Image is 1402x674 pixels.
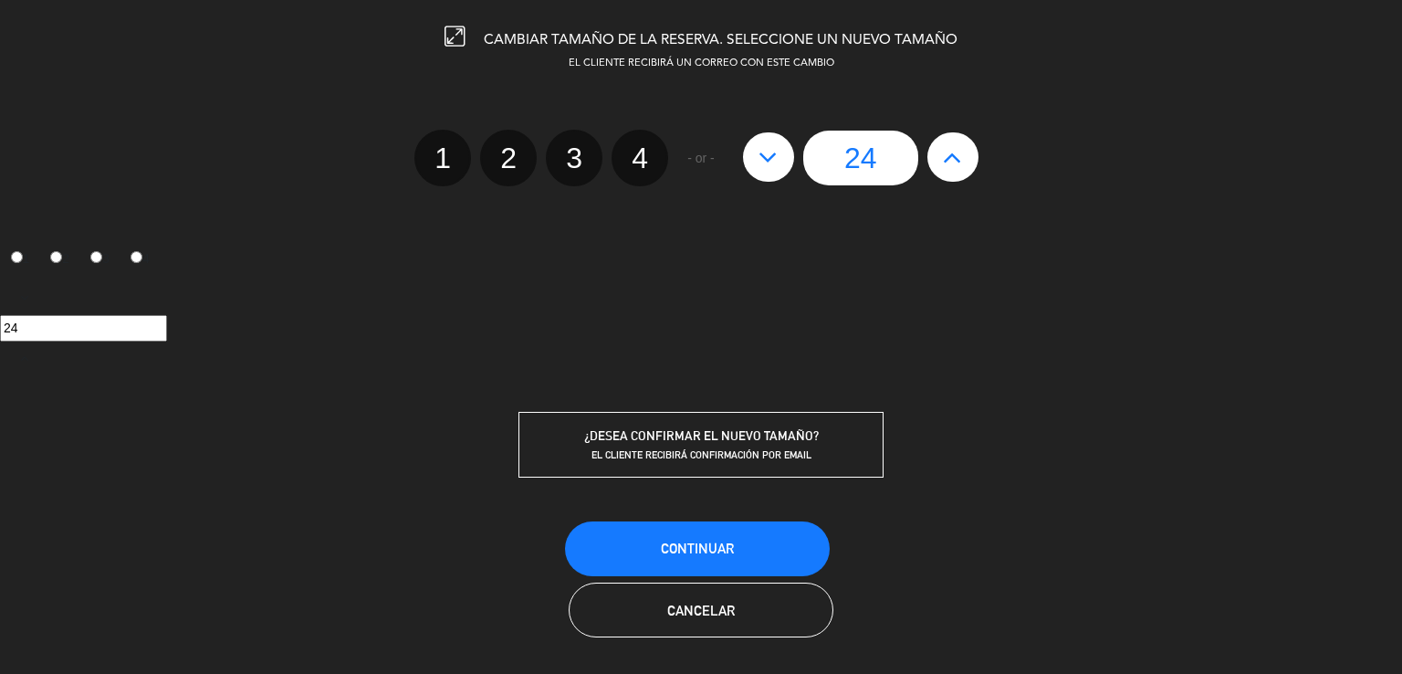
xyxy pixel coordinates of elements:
label: 1 [414,130,471,186]
span: CAMBIAR TAMAÑO DE LA RESERVA. SELECCIONE UN NUEVO TAMAÑO [484,33,957,47]
span: - or - [687,148,715,169]
label: 3 [546,130,602,186]
span: ¿DESEA CONFIRMAR EL NUEVO TAMAÑO? [584,428,819,443]
span: Continuar [661,541,734,556]
label: 2 [480,130,537,186]
span: EL CLIENTE RECIBIRÁ CONFIRMACIÓN POR EMAIL [591,448,811,461]
label: 4 [120,244,160,275]
label: 2 [40,244,80,275]
span: Cancelar [667,603,735,618]
label: 4 [612,130,668,186]
label: 3 [80,244,120,275]
span: EL CLIENTE RECIBIRÁ UN CORREO CON ESTE CAMBIO [569,58,834,68]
